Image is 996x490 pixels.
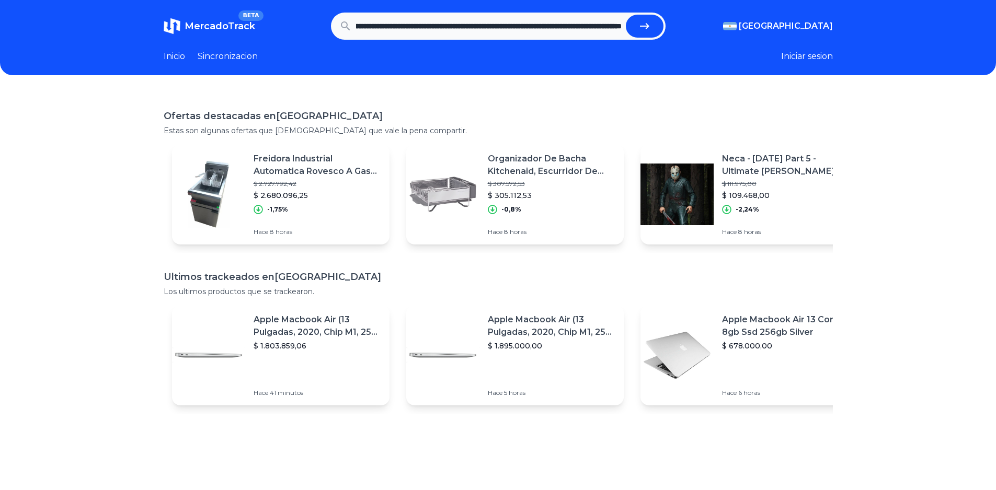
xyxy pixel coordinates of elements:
button: [GEOGRAPHIC_DATA] [723,20,833,32]
a: Sincronizacion [198,50,258,63]
p: -1,75% [267,205,288,214]
img: Featured image [640,158,714,231]
p: -0,8% [501,205,521,214]
p: $ 109.468,00 [722,190,850,201]
p: $ 2.680.096,25 [254,190,381,201]
p: Hace 8 horas [254,228,381,236]
img: MercadoTrack [164,18,180,34]
img: Featured image [406,319,479,392]
a: Inicio [164,50,185,63]
p: $ 111.975,00 [722,180,850,188]
p: Apple Macbook Air (13 Pulgadas, 2020, Chip M1, 256 Gb De Ssd, 8 Gb De Ram) - Plata [488,313,615,339]
button: Iniciar sesion [781,50,833,63]
span: MercadoTrack [185,20,255,32]
a: Featured imageApple Macbook Air 13 Core I5 8gb Ssd 256gb Silver$ 678.000,00Hace 6 horas [640,305,858,405]
p: Hace 5 horas [488,389,615,397]
a: Featured imageOrganizador De Bacha Kitchenaid, Escurridor De Cocina - 07$ 307.572,53$ 305.112,53-... [406,144,624,244]
p: $ 307.572,53 [488,180,615,188]
p: $ 1.895.000,00 [488,341,615,351]
p: Apple Macbook Air (13 Pulgadas, 2020, Chip M1, 256 Gb De Ssd, 8 Gb De Ram) - Plata [254,313,381,339]
p: Hace 8 horas [488,228,615,236]
p: Hace 6 horas [722,389,850,397]
span: BETA [238,10,263,21]
a: Featured imageNeca - [DATE] Part 5 - Ultimate [PERSON_NAME]$ 111.975,00$ 109.468,00-2,24%Hace 8 h... [640,144,858,244]
p: $ 1.803.859,06 [254,341,381,351]
img: Featured image [640,319,714,392]
img: Featured image [172,158,245,231]
p: Los ultimos productos que se trackearon. [164,286,833,297]
p: Hace 8 horas [722,228,850,236]
p: Neca - [DATE] Part 5 - Ultimate [PERSON_NAME] [722,153,850,178]
img: Argentina [723,22,737,30]
p: -2,24% [736,205,759,214]
span: [GEOGRAPHIC_DATA] [739,20,833,32]
a: MercadoTrackBETA [164,18,255,34]
img: Featured image [406,158,479,231]
img: Featured image [172,319,245,392]
h1: Ofertas destacadas en [GEOGRAPHIC_DATA] [164,109,833,123]
p: Organizador De Bacha Kitchenaid, Escurridor De Cocina - 07 [488,153,615,178]
h1: Ultimos trackeados en [GEOGRAPHIC_DATA] [164,270,833,284]
p: $ 2.727.792,42 [254,180,381,188]
p: Freidora Industrial Automatica Rovesco A Gas Canastos 35l [254,153,381,178]
p: $ 305.112,53 [488,190,615,201]
a: Featured imageApple Macbook Air (13 Pulgadas, 2020, Chip M1, 256 Gb De Ssd, 8 Gb De Ram) - Plata$... [406,305,624,405]
p: $ 678.000,00 [722,341,850,351]
p: Hace 41 minutos [254,389,381,397]
a: Featured imageApple Macbook Air (13 Pulgadas, 2020, Chip M1, 256 Gb De Ssd, 8 Gb De Ram) - Plata$... [172,305,390,405]
a: Featured imageFreidora Industrial Automatica Rovesco A Gas Canastos 35l$ 2.727.792,42$ 2.680.096,... [172,144,390,244]
p: Estas son algunas ofertas que [DEMOGRAPHIC_DATA] que vale la pena compartir. [164,125,833,136]
p: Apple Macbook Air 13 Core I5 8gb Ssd 256gb Silver [722,313,850,339]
